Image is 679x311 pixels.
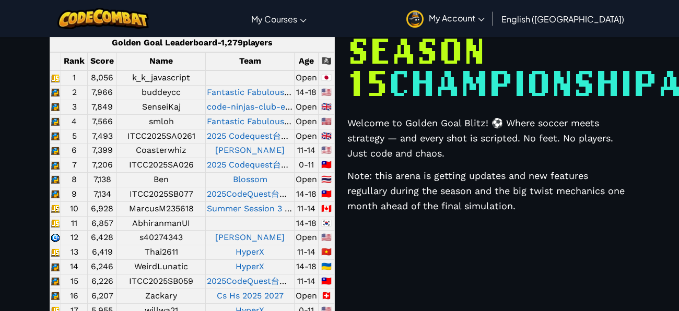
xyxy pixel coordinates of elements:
td: python [50,143,61,158]
td: 1 [61,70,88,85]
span: Season 15 [347,26,485,106]
td: Open [295,231,319,245]
span: My Account [429,13,485,23]
td: United States [319,231,335,245]
th: 🏴‍☠️ [319,52,335,70]
td: United States [319,85,335,100]
td: ITCC2025SB059 [117,274,206,289]
td: 3 [61,100,88,114]
td: 7,206 [88,158,117,173]
span: 1,279 [221,38,243,47]
td: ITCC2025SA026 [117,158,206,173]
td: United Kingdom [319,129,335,143]
span: My Courses [251,14,297,25]
td: Canada [319,201,335,216]
td: javascript [50,70,61,85]
td: United Kingdom [319,100,335,114]
td: python [50,289,61,303]
td: 14-18 [295,216,319,231]
p: Note: this arena is getting updates and new features regullary during the season and the big twis... [347,168,629,213]
a: 2025CodeQuest台灣預選賽夏季賽 -中學組初賽 [207,276,387,286]
td: 5 [61,129,88,143]
td: python [50,274,61,289]
td: 8 [61,173,88,187]
td: 7,566 [88,114,117,129]
td: Ukraine [319,260,335,274]
td: South Korea [319,216,335,231]
th: Score [88,52,117,70]
td: Open [295,173,319,187]
td: 6 [61,143,88,158]
td: 7,493 [88,129,117,143]
td: python [50,100,61,114]
td: Switzerland [319,289,335,303]
td: python [50,114,61,129]
td: Thailand [319,173,335,187]
td: 6,207 [88,289,117,303]
span: - [217,38,221,47]
td: 6,428 [88,231,117,245]
td: 12 [61,231,88,245]
img: avatar [406,10,424,28]
td: 6,857 [88,216,117,231]
p: Welcome to Golden Goal Blitz! ⚽ Where soccer meets strategy — and every shot is scripted. No feet... [347,115,629,161]
td: WeirdLunatic [117,260,206,274]
a: CodeCombat logo [57,8,149,29]
td: Open [295,129,319,143]
td: AbhiranmanUI [117,216,206,231]
td: Taiwan [319,187,335,201]
span: players [243,38,273,47]
a: [PERSON_NAME] [215,145,285,155]
td: ITCC2025SB077 [117,187,206,201]
td: Open [295,100,319,114]
a: Blossom [233,174,267,184]
td: 11-14 [295,143,319,158]
td: MarcusM235618 [117,201,206,216]
span: Golden Goal [112,38,162,47]
a: 2025 Codequest台灣夏季預選賽 [207,160,331,170]
span: Leaderboard [165,38,217,47]
a: HyperX [236,247,264,257]
th: Team [206,52,295,70]
td: 7,966 [88,85,117,100]
a: Fantastic Fabulous Feeple [207,116,313,126]
td: ITCC2025SA0261 [117,129,206,143]
td: buddeycc [117,85,206,100]
a: Cs Hs 2025 2027 [217,291,284,301]
td: Vietnam [319,245,335,260]
span: English ([GEOGRAPHIC_DATA]) [501,14,624,25]
td: 6,419 [88,245,117,260]
td: 7,134 [88,187,117,201]
td: Taiwan [319,274,335,289]
td: 8,056 [88,70,117,85]
td: javascript [50,245,61,260]
td: Open [295,289,319,303]
td: 7 [61,158,88,173]
td: Open [295,70,319,85]
td: SenseiKaj [117,100,206,114]
td: 10 [61,201,88,216]
td: python [50,173,61,187]
a: Summer Session 3 - 2023 [207,204,311,213]
td: United States [319,114,335,129]
td: 14-18 [295,260,319,274]
td: United States [319,143,335,158]
a: Fantastic Fabulous Feeple [207,87,313,97]
td: cpp [50,231,61,245]
td: 11 [61,216,88,231]
td: 16 [61,289,88,303]
span: Championship [388,58,658,106]
td: python [50,158,61,173]
a: 2025CodeQuest台灣預選賽夏季賽 -中學組初賽 [207,189,387,199]
td: 6,226 [88,274,117,289]
a: HyperX [236,261,264,271]
td: python [50,260,61,274]
td: Zackary [117,289,206,303]
td: Ben [117,173,206,187]
td: python [50,85,61,100]
td: 11-14 [295,245,319,260]
a: [PERSON_NAME] [215,232,285,242]
td: 6,928 [88,201,117,216]
td: 4 [61,114,88,129]
th: Rank [61,52,88,70]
